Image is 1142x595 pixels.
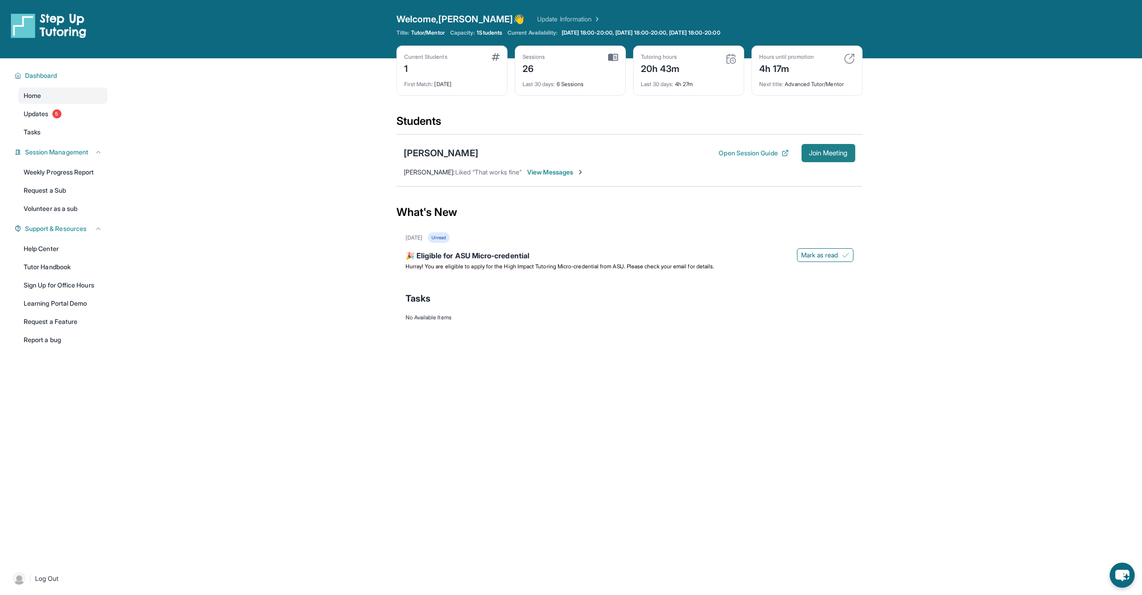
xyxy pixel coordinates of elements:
span: Last 30 days : [641,81,674,87]
a: Updates5 [18,106,107,122]
img: Chevron Right [592,15,601,24]
span: Tasks [24,128,41,137]
div: [DATE] [404,75,500,88]
span: Dashboard [25,71,57,80]
div: Hours until promotion [759,53,814,61]
a: Update Information [537,15,601,24]
img: card [492,53,500,61]
div: Advanced Tutor/Mentor [759,75,855,88]
div: No Available Items [406,314,853,321]
span: Join Meeting [809,150,848,156]
img: card [726,53,736,64]
a: Help Center [18,241,107,257]
a: Report a bug [18,332,107,348]
a: Home [18,87,107,104]
a: Tasks [18,124,107,140]
div: What's New [396,192,863,232]
span: Title: [396,29,409,36]
button: Dashboard [21,71,102,80]
div: Tutoring hours [641,53,680,61]
span: Support & Resources [25,224,86,233]
span: [PERSON_NAME] : [404,168,455,176]
div: 🎉 Eligible for ASU Micro-credential [406,250,853,263]
span: Log Out [35,574,59,583]
span: Tasks [406,292,431,305]
span: Updates [24,109,49,118]
img: card [608,53,618,62]
div: 26 [523,61,545,75]
a: Request a Feature [18,313,107,330]
span: | [29,573,31,584]
div: 6 Sessions [523,75,618,88]
span: 1 Students [477,29,502,36]
img: Chevron-Right [577,169,584,176]
div: [DATE] [406,234,422,241]
div: Students [396,114,863,134]
div: Unread [428,232,450,243]
button: Session Management [21,148,102,157]
span: Next title : [759,81,784,87]
span: Tutor/Mentor [411,29,445,36]
button: Mark as read [797,248,853,262]
span: Liked “That works fine” [455,168,522,176]
span: Capacity: [450,29,475,36]
div: Current Students [404,53,447,61]
a: Weekly Progress Report [18,164,107,180]
span: Session Management [25,148,88,157]
img: card [844,53,855,64]
div: 1 [404,61,447,75]
div: 20h 43m [641,61,680,75]
span: First Match : [404,81,433,87]
div: 4h 17m [759,61,814,75]
span: View Messages [527,168,584,177]
img: Mark as read [842,251,849,259]
span: Welcome, [PERSON_NAME] 👋 [396,13,525,26]
a: Request a Sub [18,182,107,199]
a: Tutor Handbook [18,259,107,275]
button: chat-button [1110,563,1135,588]
button: Support & Resources [21,224,102,233]
span: Hurray! You are eligible to apply for the High Impact Tutoring Micro-credential from ASU. Please ... [406,263,715,270]
span: Mark as read [801,251,838,260]
img: logo [11,13,86,38]
button: Open Session Guide [719,149,788,158]
div: [PERSON_NAME] [404,147,478,159]
span: Current Availability: [508,29,558,36]
a: Learning Portal Demo [18,295,107,312]
button: Join Meeting [802,144,855,162]
a: Sign Up for Office Hours [18,277,107,293]
div: Sessions [523,53,545,61]
img: user-img [13,572,25,585]
span: Home [24,91,41,100]
a: |Log Out [9,569,107,589]
span: [DATE] 18:00-20:00, [DATE] 18:00-20:00, [DATE] 18:00-20:00 [562,29,721,36]
a: [DATE] 18:00-20:00, [DATE] 18:00-20:00, [DATE] 18:00-20:00 [560,29,722,36]
a: Volunteer as a sub [18,200,107,217]
span: 5 [52,109,61,118]
span: Last 30 days : [523,81,555,87]
div: 4h 27m [641,75,736,88]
